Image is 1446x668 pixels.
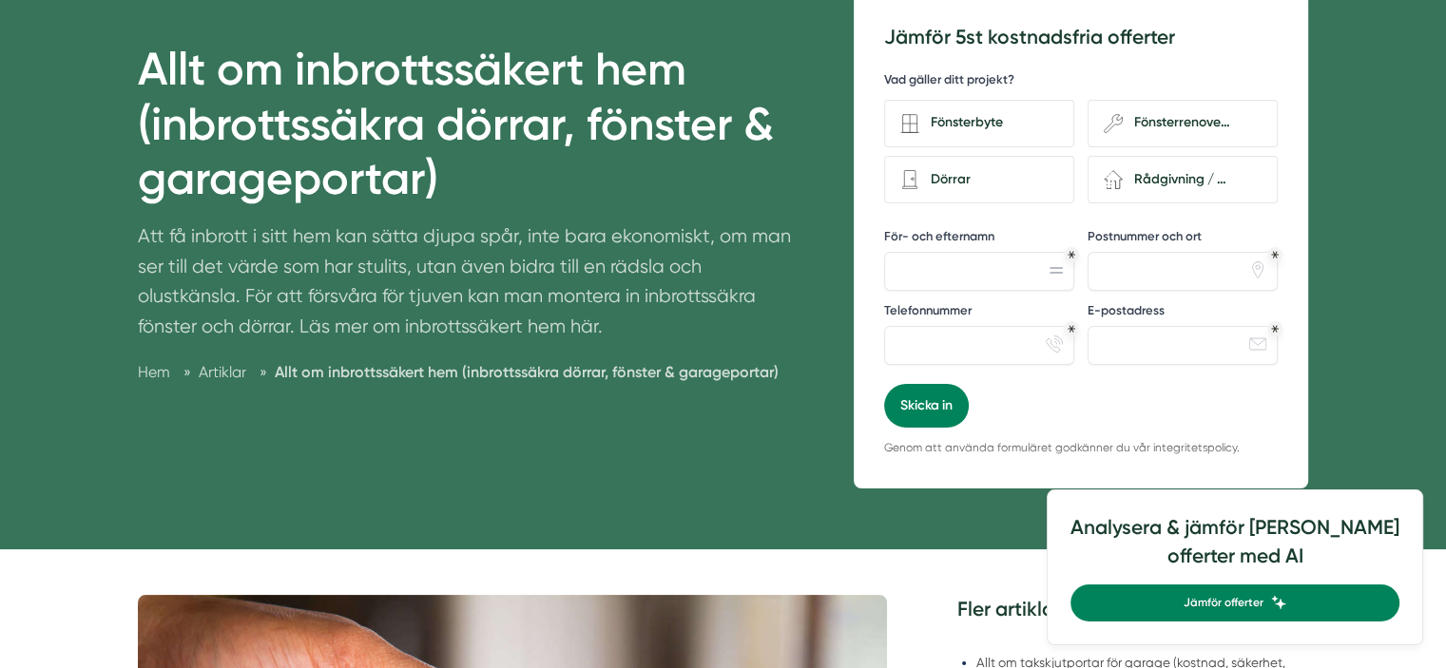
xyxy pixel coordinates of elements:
[884,71,1014,92] h5: Vad gäller ditt projekt?
[138,363,170,381] a: Hem
[884,439,1278,458] p: Genom att använda formuläret godkänner du vår integritetspolicy.
[1088,228,1278,249] label: Postnummer och ort
[183,360,191,384] span: »
[199,363,250,381] a: Artiklar
[138,221,809,351] p: Att få inbrott i sitt hem kan sätta djupa spår, inte bara ekonomiskt, om man ser till det värde s...
[1271,325,1279,333] div: Obligatoriskt
[1070,513,1399,584] h4: Analysera & jämför [PERSON_NAME] offerter med AI
[199,363,246,381] span: Artiklar
[1088,302,1278,323] label: E-postadress
[138,360,809,384] nav: Breadcrumb
[1271,251,1279,258] div: Obligatoriskt
[884,228,1074,249] label: För- och efternamn
[884,24,1278,50] h3: Jämför 5st kostnadsfria offerter
[260,360,267,384] span: »
[1184,594,1263,612] span: Jämför offerter
[884,384,969,428] button: Skicka in
[1070,584,1399,621] a: Jämför offerter
[1068,251,1075,258] div: Obligatoriskt
[275,363,779,381] a: Allt om inbrottssäkert hem (inbrottssäkra dörrar, fönster & garageportar)
[1068,325,1075,333] div: Obligatoriskt
[957,595,1309,629] h4: Fler artiklar
[884,302,1074,323] label: Telefonnummer
[138,42,809,221] h1: Allt om inbrottssäkert hem (inbrottssäkra dörrar, fönster & garageportar)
